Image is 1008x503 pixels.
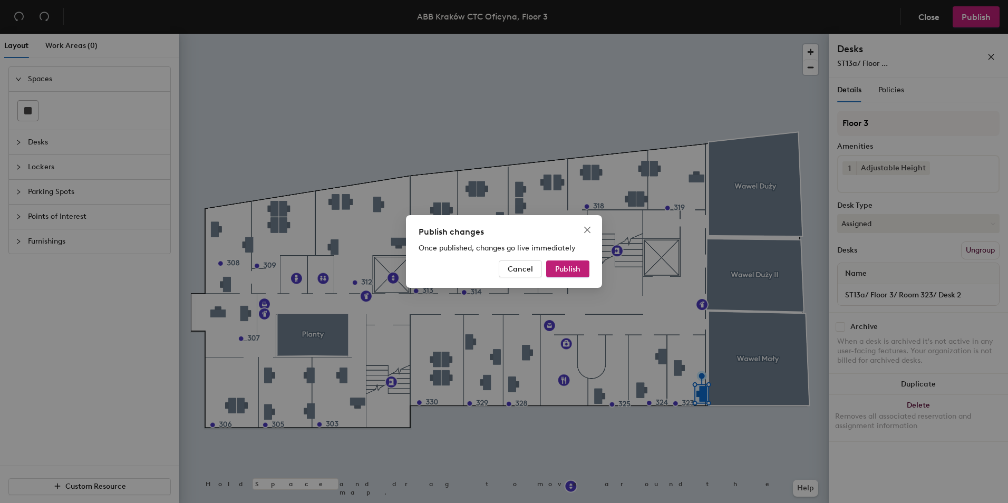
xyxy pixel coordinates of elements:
[579,221,596,238] button: Close
[579,226,596,234] span: Close
[499,260,542,277] button: Cancel
[583,226,592,234] span: close
[419,226,589,238] div: Publish changes
[555,265,580,274] span: Publish
[546,260,589,277] button: Publish
[508,265,533,274] span: Cancel
[419,244,576,253] span: Once published, changes go live immediately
